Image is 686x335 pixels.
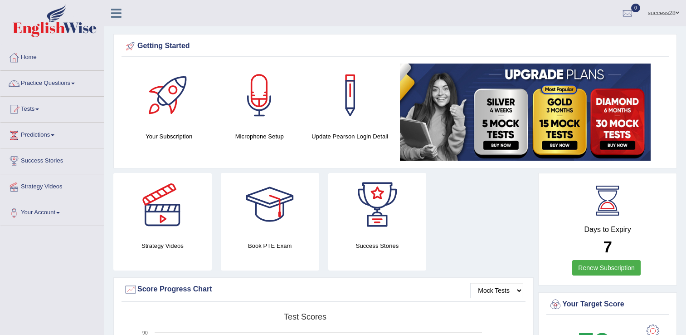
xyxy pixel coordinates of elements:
[124,283,523,296] div: Score Progress Chart
[124,39,667,53] div: Getting Started
[631,4,640,12] span: 0
[128,132,210,141] h4: Your Subscription
[309,132,391,141] h4: Update Pearson Login Detail
[284,312,326,321] tspan: Test scores
[549,226,667,234] h4: Days to Expiry
[0,123,104,145] a: Predictions
[328,241,427,251] h4: Success Stories
[219,132,301,141] h4: Microphone Setup
[221,241,319,251] h4: Book PTE Exam
[0,97,104,119] a: Tests
[400,64,651,161] img: small5.jpg
[603,238,612,256] b: 7
[572,260,641,276] a: Renew Subscription
[549,298,667,311] div: Your Target Score
[0,71,104,94] a: Practice Questions
[113,241,212,251] h4: Strategy Videos
[0,200,104,223] a: Your Account
[0,148,104,171] a: Success Stories
[0,174,104,197] a: Strategy Videos
[0,45,104,68] a: Home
